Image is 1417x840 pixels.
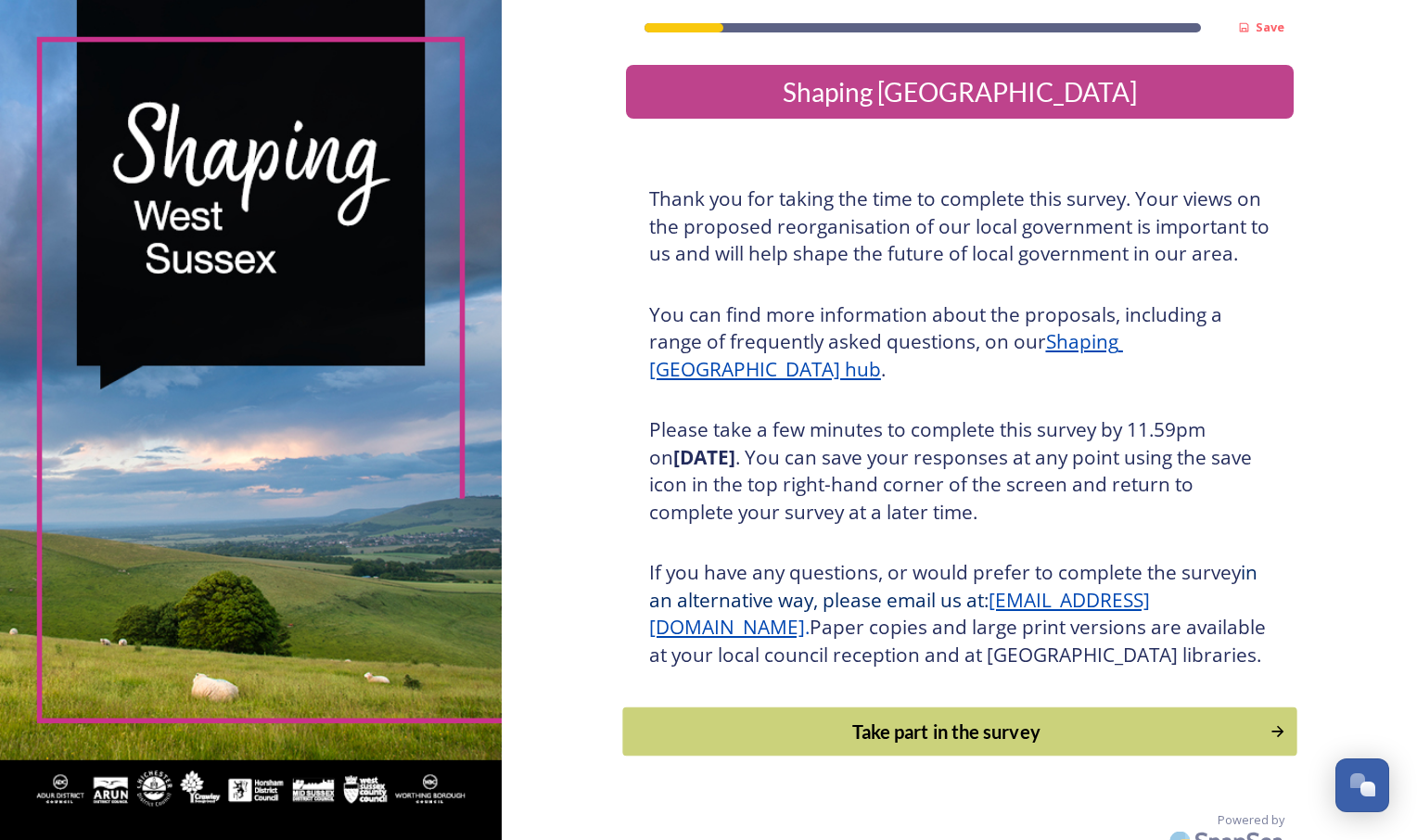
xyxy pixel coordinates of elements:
[649,185,1270,268] h3: Thank you for taking the time to complete this survey. Your views on the proposed reorganisation ...
[633,72,1286,111] div: Shaping [GEOGRAPHIC_DATA]
[649,559,1262,613] span: in an alternative way, please email us at:
[622,707,1296,757] button: Continue
[673,444,735,470] strong: [DATE]
[805,614,810,640] span: .
[1335,758,1389,812] button: Open Chat
[1218,811,1284,829] span: Powered by
[649,587,1150,641] a: [EMAIL_ADDRESS][DOMAIN_NAME]
[649,328,1123,382] a: Shaping [GEOGRAPHIC_DATA] hub
[649,416,1270,526] h3: Please take a few minutes to complete this survey by 11.59pm on . You can save your responses at ...
[632,718,1259,745] div: Take part in the survey
[649,559,1270,668] h3: If you have any questions, or would prefer to complete the survey Paper copies and large print ve...
[1256,19,1284,35] strong: Save
[649,301,1270,384] h3: You can find more information about the proposals, including a range of frequently asked question...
